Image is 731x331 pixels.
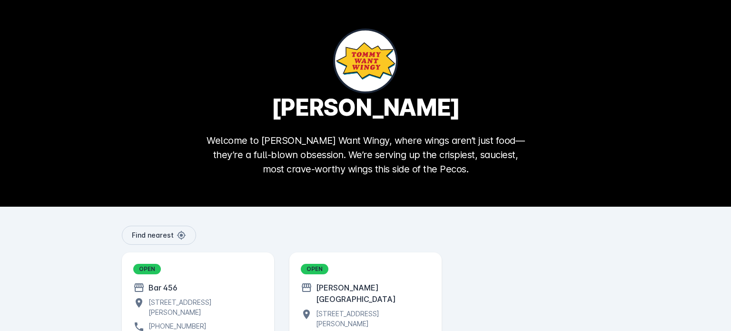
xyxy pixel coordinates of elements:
[132,232,174,239] span: Find nearest
[301,264,328,274] div: OPEN
[145,297,263,317] div: [STREET_ADDRESS][PERSON_NAME]
[312,309,430,329] div: [STREET_ADDRESS][PERSON_NAME]
[133,264,161,274] div: OPEN
[145,282,178,293] div: Bar 456
[312,282,430,305] div: [PERSON_NAME][GEOGRAPHIC_DATA]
